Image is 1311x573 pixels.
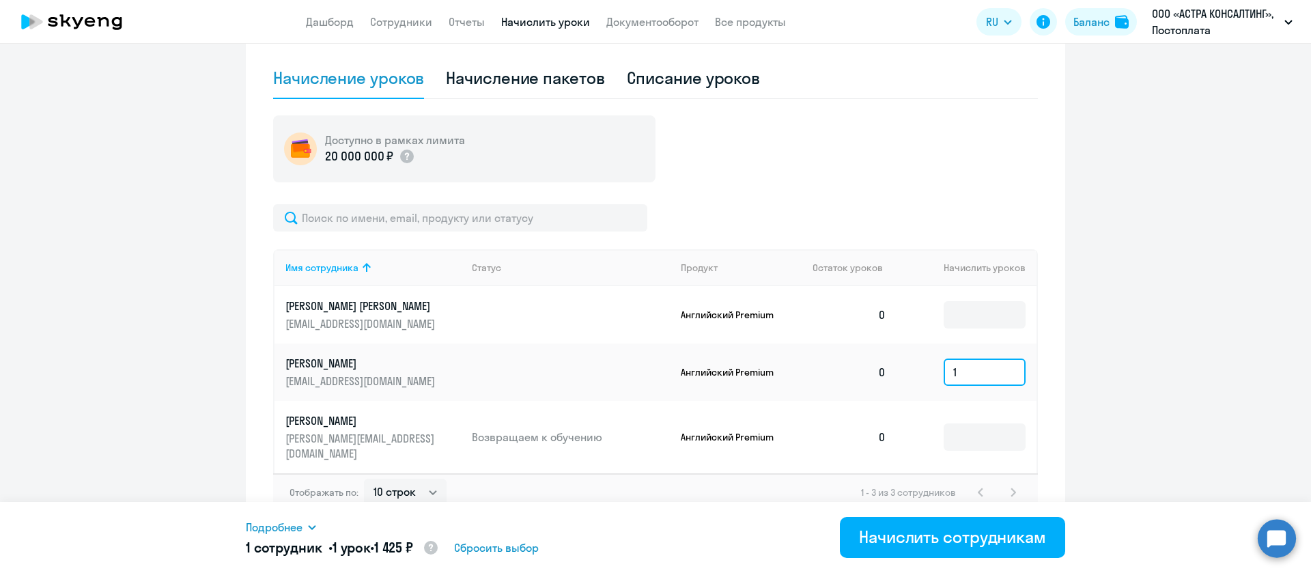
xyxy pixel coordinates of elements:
[325,132,465,148] h5: Доступно в рамках лимита
[897,249,1037,286] th: Начислить уроков
[813,262,897,274] div: Остаток уроков
[285,413,438,428] p: [PERSON_NAME]
[859,526,1046,548] div: Начислить сотрудникам
[715,15,786,29] a: Все продукты
[285,374,438,389] p: [EMAIL_ADDRESS][DOMAIN_NAME]
[1152,5,1279,38] p: ООО «АСТРА КОНСАЛТИНГ», Постоплата
[446,67,604,89] div: Начисление пакетов
[290,486,358,499] span: Отображать по:
[285,356,438,371] p: [PERSON_NAME]
[285,298,461,331] a: [PERSON_NAME] [PERSON_NAME][EMAIL_ADDRESS][DOMAIN_NAME]
[840,517,1065,558] button: Начислить сотрудникам
[285,431,438,461] p: [PERSON_NAME][EMAIL_ADDRESS][DOMAIN_NAME]
[285,262,461,274] div: Имя сотрудника
[802,344,897,401] td: 0
[1115,15,1129,29] img: balance
[333,539,370,556] span: 1 урок
[370,15,432,29] a: Сотрудники
[681,431,783,443] p: Английский Premium
[472,430,670,445] p: Возвращаем к обучению
[284,132,317,165] img: wallet-circle.png
[627,67,761,89] div: Списание уроков
[306,15,354,29] a: Дашборд
[246,538,439,559] h5: 1 сотрудник • •
[861,486,956,499] span: 1 - 3 из 3 сотрудников
[454,540,539,556] span: Сбросить выбор
[681,262,802,274] div: Продукт
[606,15,699,29] a: Документооборот
[501,15,590,29] a: Начислить уроки
[681,309,783,321] p: Английский Premium
[802,286,897,344] td: 0
[285,316,438,331] p: [EMAIL_ADDRESS][DOMAIN_NAME]
[374,539,413,556] span: 1 425 ₽
[285,356,461,389] a: [PERSON_NAME][EMAIL_ADDRESS][DOMAIN_NAME]
[1065,8,1137,36] button: Балансbalance
[976,8,1021,36] button: RU
[285,413,461,461] a: [PERSON_NAME][PERSON_NAME][EMAIL_ADDRESS][DOMAIN_NAME]
[273,204,647,232] input: Поиск по имени, email, продукту или статусу
[325,148,393,165] p: 20 000 000 ₽
[681,366,783,378] p: Английский Premium
[472,262,670,274] div: Статус
[449,15,485,29] a: Отчеты
[986,14,998,30] span: RU
[813,262,883,274] span: Остаток уроков
[681,262,718,274] div: Продукт
[802,401,897,473] td: 0
[472,262,501,274] div: Статус
[285,298,438,313] p: [PERSON_NAME] [PERSON_NAME]
[285,262,358,274] div: Имя сотрудника
[246,519,302,535] span: Подробнее
[273,67,424,89] div: Начисление уроков
[1145,5,1299,38] button: ООО «АСТРА КОНСАЛТИНГ», Постоплата
[1073,14,1110,30] div: Баланс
